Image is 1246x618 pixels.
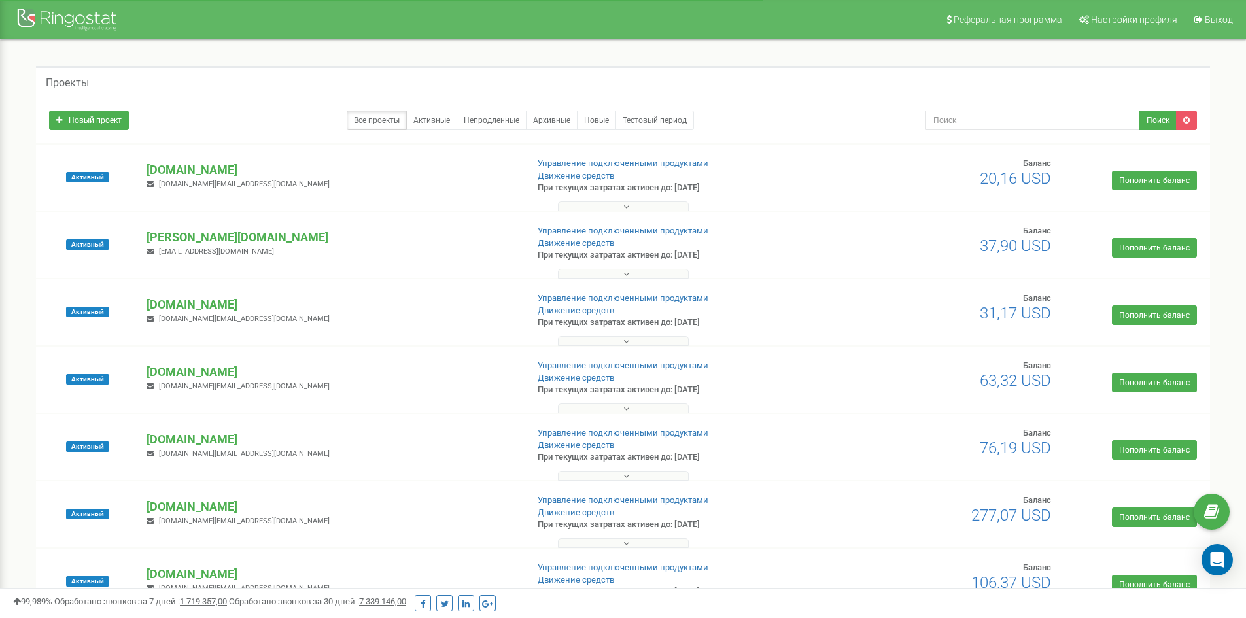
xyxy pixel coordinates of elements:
p: [DOMAIN_NAME] [147,364,516,381]
a: Новый проект [49,111,129,130]
span: 63,32 USD [980,371,1051,390]
p: При текущих затратах активен до: [DATE] [538,182,810,194]
span: Активный [66,441,109,452]
a: Управление подключенными продуктами [538,226,708,235]
span: 76,19 USD [980,439,1051,457]
a: Движение средств [538,238,614,248]
span: Баланс [1023,495,1051,505]
u: 7 339 146,00 [359,596,406,606]
span: Активный [66,374,109,385]
span: Баланс [1023,158,1051,168]
a: Пополнить баланс [1112,440,1197,460]
span: Баланс [1023,428,1051,438]
span: 31,17 USD [980,304,1051,322]
span: Активный [66,307,109,317]
a: Управление подключенными продуктами [538,495,708,505]
h5: Проекты [46,77,89,89]
a: Управление подключенными продуктами [538,562,708,572]
span: 99,989% [13,596,52,606]
p: При текущих затратах активен до: [DATE] [538,249,810,262]
span: Обработано звонков за 7 дней : [54,596,227,606]
p: [DOMAIN_NAME] [147,498,516,515]
a: Все проекты [347,111,407,130]
a: Движение средств [538,575,614,585]
p: При текущих затратах активен до: [DATE] [538,586,810,598]
span: Активный [66,172,109,182]
a: Управление подключенными продуктами [538,360,708,370]
a: Новые [577,111,616,130]
input: Поиск [925,111,1140,130]
span: [DOMAIN_NAME][EMAIL_ADDRESS][DOMAIN_NAME] [159,517,330,525]
span: Баланс [1023,226,1051,235]
a: Управление подключенными продуктами [538,428,708,438]
a: Непродленные [457,111,527,130]
span: Обработано звонков за 30 дней : [229,596,406,606]
a: Пополнить баланс [1112,305,1197,325]
a: Движение средств [538,373,614,383]
span: Баланс [1023,293,1051,303]
span: Выход [1205,14,1233,25]
a: Активные [406,111,457,130]
span: [DOMAIN_NAME][EMAIL_ADDRESS][DOMAIN_NAME] [159,382,330,390]
a: Движение средств [538,440,614,450]
span: 106,37 USD [971,574,1051,592]
span: 277,07 USD [971,506,1051,524]
p: При текущих затратах активен до: [DATE] [538,519,810,531]
a: Пополнить баланс [1112,373,1197,392]
a: Пополнить баланс [1112,575,1197,594]
p: При текущих затратах активен до: [DATE] [538,451,810,464]
a: Движение средств [538,171,614,180]
u: 1 719 357,00 [180,596,227,606]
span: Баланс [1023,360,1051,370]
a: Движение средств [538,507,614,517]
span: [DOMAIN_NAME][EMAIL_ADDRESS][DOMAIN_NAME] [159,180,330,188]
div: Open Intercom Messenger [1202,544,1233,575]
span: Активный [66,509,109,519]
p: [DOMAIN_NAME] [147,431,516,448]
span: Активный [66,239,109,250]
span: 20,16 USD [980,169,1051,188]
p: При текущих затратах активен до: [DATE] [538,317,810,329]
span: Баланс [1023,562,1051,572]
p: При текущих затратах активен до: [DATE] [538,384,810,396]
p: [DOMAIN_NAME] [147,566,516,583]
span: 37,90 USD [980,237,1051,255]
span: [DOMAIN_NAME][EMAIL_ADDRESS][DOMAIN_NAME] [159,584,330,592]
span: Активный [66,576,109,587]
a: Управление подключенными продуктами [538,158,708,168]
p: [DOMAIN_NAME] [147,296,516,313]
a: Движение средств [538,305,614,315]
a: Пополнить баланс [1112,238,1197,258]
a: Управление подключенными продуктами [538,293,708,303]
p: [DOMAIN_NAME] [147,162,516,179]
a: Пополнить баланс [1112,171,1197,190]
a: Пополнить баланс [1112,507,1197,527]
span: Реферальная программа [954,14,1062,25]
p: [PERSON_NAME][DOMAIN_NAME] [147,229,516,246]
a: Тестовый период [615,111,694,130]
span: [DOMAIN_NAME][EMAIL_ADDRESS][DOMAIN_NAME] [159,315,330,323]
a: Архивные [526,111,578,130]
span: [EMAIL_ADDRESS][DOMAIN_NAME] [159,247,274,256]
button: Поиск [1139,111,1177,130]
span: [DOMAIN_NAME][EMAIL_ADDRESS][DOMAIN_NAME] [159,449,330,458]
span: Настройки профиля [1091,14,1177,25]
